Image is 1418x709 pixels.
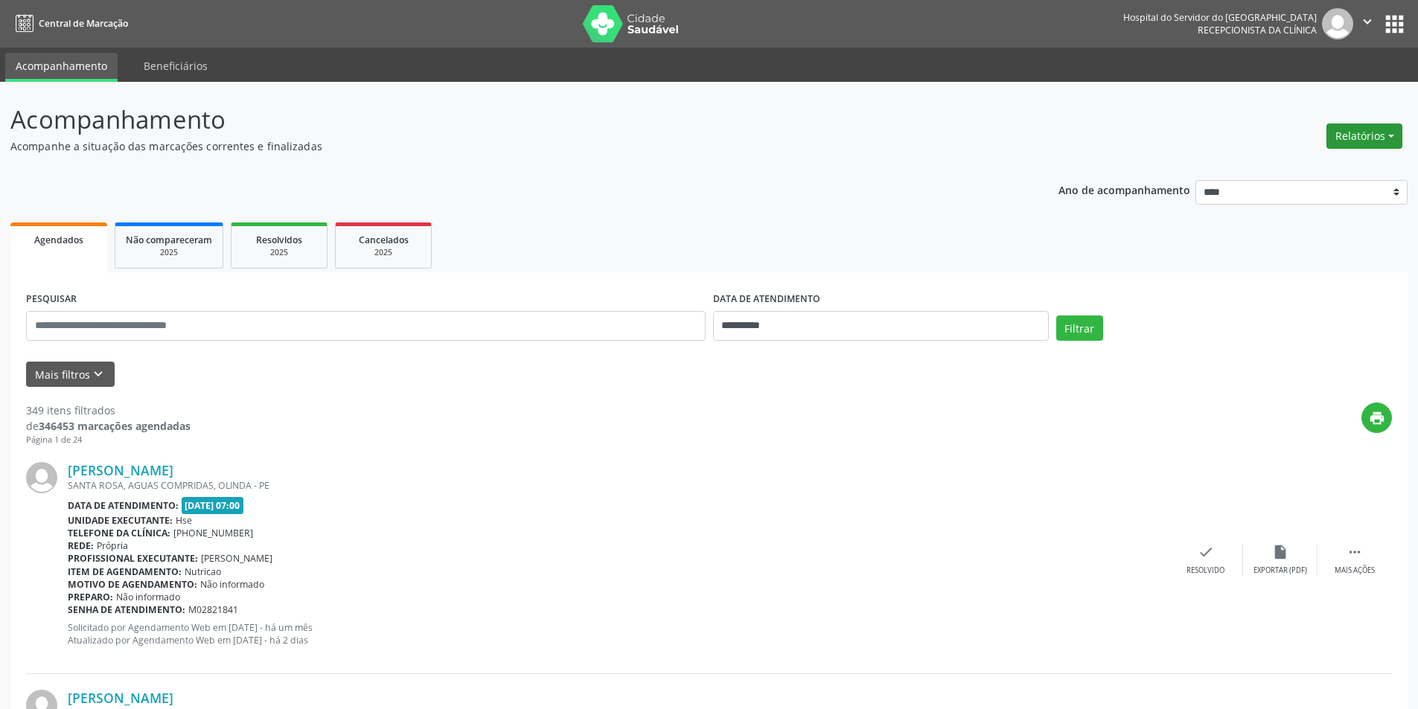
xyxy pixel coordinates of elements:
span: Não informado [116,591,180,603]
b: Unidade executante: [68,514,173,527]
span: Agendados [34,234,83,246]
div: Hospital do Servidor do [GEOGRAPHIC_DATA] [1123,11,1317,24]
img: img [26,462,57,493]
a: Acompanhamento [5,53,118,82]
div: Resolvido [1187,565,1224,576]
span: M02821841 [188,603,238,616]
button:  [1353,8,1382,39]
a: Central de Marcação [10,11,128,36]
span: Não informado [200,578,264,591]
b: Data de atendimento: [68,499,179,512]
b: Telefone da clínica: [68,527,170,539]
span: [PHONE_NUMBER] [173,527,253,539]
span: Central de Marcação [39,17,128,30]
i: insert_drive_file [1272,544,1288,560]
strong: 346453 marcações agendadas [39,419,191,433]
span: Nutricao [185,565,221,578]
a: [PERSON_NAME] [68,462,173,478]
img: img [1322,8,1353,39]
i: keyboard_arrow_down [90,366,106,382]
b: Rede: [68,539,94,552]
b: Profissional executante: [68,552,198,565]
i:  [1347,544,1363,560]
a: Beneficiários [133,53,218,79]
label: PESQUISAR [26,288,77,311]
button: Relatórios [1326,123,1402,149]
div: 349 itens filtrados [26,402,191,418]
span: Resolvidos [256,234,302,246]
div: de [26,418,191,434]
span: Cancelados [359,234,409,246]
b: Preparo: [68,591,113,603]
a: [PERSON_NAME] [68,690,173,706]
i:  [1359,13,1376,30]
div: 2025 [242,247,316,258]
i: print [1369,410,1385,426]
b: Item de agendamento: [68,565,182,578]
button: print [1361,402,1392,433]
button: Mais filtroskeyboard_arrow_down [26,362,115,388]
div: Exportar (PDF) [1253,565,1307,576]
span: Recepcionista da clínica [1198,24,1317,36]
b: Motivo de agendamento: [68,578,197,591]
i: check [1198,544,1214,560]
button: apps [1382,11,1408,37]
button: Filtrar [1056,315,1103,341]
p: Ano de acompanhamento [1058,180,1190,199]
span: [DATE] 07:00 [182,497,244,514]
div: Mais ações [1335,565,1375,576]
label: DATA DE ATENDIMENTO [713,288,820,311]
div: 2025 [126,247,212,258]
p: Solicitado por Agendamento Web em [DATE] - há um mês Atualizado por Agendamento Web em [DATE] - h... [68,621,1169,647]
span: Própria [97,539,128,552]
div: SANTA ROSA, AGUAS COMPRIDAS, OLINDA - PE [68,479,1169,492]
span: Hse [176,514,192,527]
span: [PERSON_NAME] [201,552,272,565]
span: Não compareceram [126,234,212,246]
b: Senha de atendimento: [68,603,185,616]
p: Acompanhamento [10,101,989,138]
div: 2025 [346,247,421,258]
p: Acompanhe a situação das marcações correntes e finalizadas [10,138,989,154]
div: Página 1 de 24 [26,434,191,446]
